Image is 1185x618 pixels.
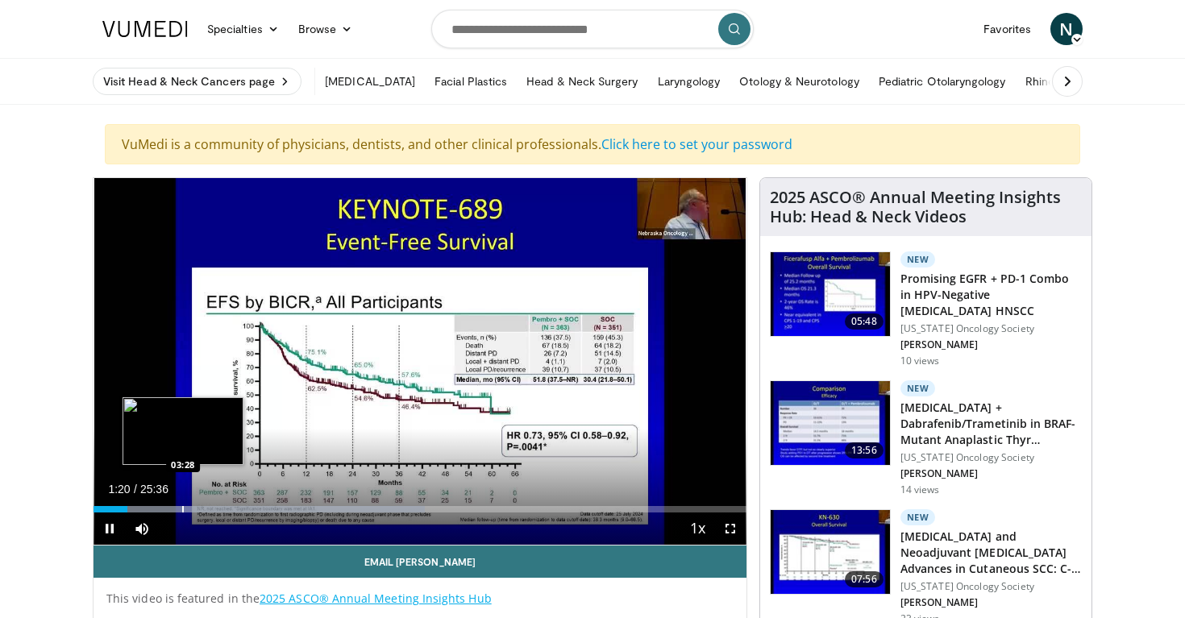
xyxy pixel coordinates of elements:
span: / [134,483,137,496]
img: VuMedi Logo [102,21,188,37]
h3: [MEDICAL_DATA] + Dabrafenib/Trametinib in BRAF-Mutant Anaplastic Thyr… [900,400,1082,448]
a: Email [PERSON_NAME] [94,545,746,578]
p: 10 views [900,355,940,367]
p: New [900,509,936,525]
span: 25:36 [140,483,168,496]
div: VuMedi is a community of physicians, dentists, and other clinical professionals. [105,124,1080,164]
a: Rhinology & Allergy [1016,65,1135,97]
img: image.jpeg [123,397,243,465]
p: [PERSON_NAME] [900,338,1082,351]
button: Pause [94,512,126,545]
p: [US_STATE] Oncology Society [900,322,1082,335]
button: Playback Rate [682,512,714,545]
a: Otology & Neurotology [730,65,868,97]
video-js: Video Player [94,178,746,545]
a: Favorites [974,13,1041,45]
a: N [1050,13,1083,45]
a: Click here to set your password [601,135,792,153]
a: [MEDICAL_DATA] [315,65,425,97]
a: 13:56 New [MEDICAL_DATA] + Dabrafenib/Trametinib in BRAF-Mutant Anaplastic Thyr… [US_STATE] Oncol... [770,380,1082,496]
a: 2025 ASCO® Annual Meeting Insights Hub [260,591,492,606]
a: Head & Neck Surgery [517,65,647,97]
a: Laryngology [648,65,730,97]
span: 07:56 [845,571,884,587]
p: New [900,380,936,396]
a: Browse [289,13,363,45]
p: [PERSON_NAME] [900,467,1082,480]
a: Facial Plastics [425,65,517,97]
img: 4d944ab2-315a-405a-aadf-282cd29a305d.150x105_q85_crop-smart_upscale.jpg [771,510,890,594]
p: [US_STATE] Oncology Society [900,451,1082,464]
a: Pediatric Otolaryngology [869,65,1016,97]
a: Visit Head & Neck Cancers page [93,68,301,95]
p: [PERSON_NAME] [900,596,1082,609]
span: 13:56 [845,442,884,458]
div: Progress Bar [94,506,746,512]
p: 14 views [900,483,940,496]
h4: 2025 ASCO® Annual Meeting Insights Hub: Head & Neck Videos [770,188,1082,226]
p: This video is featured in the [106,591,734,607]
p: [US_STATE] Oncology Society [900,580,1082,593]
h3: [MEDICAL_DATA] and Neoadjuvant [MEDICAL_DATA] Advances in Cutaneous SCC: C-… [900,529,1082,577]
button: Mute [126,512,158,545]
img: bb8a4a1d-9574-4372-a9b6-8e5828827e93.150x105_q85_crop-smart_upscale.jpg [771,252,890,336]
input: Search topics, interventions [431,10,754,48]
p: New [900,251,936,268]
span: 05:48 [845,313,884,330]
img: ac96c57d-e06d-4717-9298-f980d02d5bc0.150x105_q85_crop-smart_upscale.jpg [771,381,890,465]
h3: Promising EGFR + PD-1 Combo in HPV-Negative [MEDICAL_DATA] HNSCC [900,271,1082,319]
a: 05:48 New Promising EGFR + PD-1 Combo in HPV-Negative [MEDICAL_DATA] HNSCC [US_STATE] Oncology So... [770,251,1082,367]
span: 1:20 [108,483,130,496]
a: Specialties [197,13,289,45]
button: Fullscreen [714,512,746,545]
